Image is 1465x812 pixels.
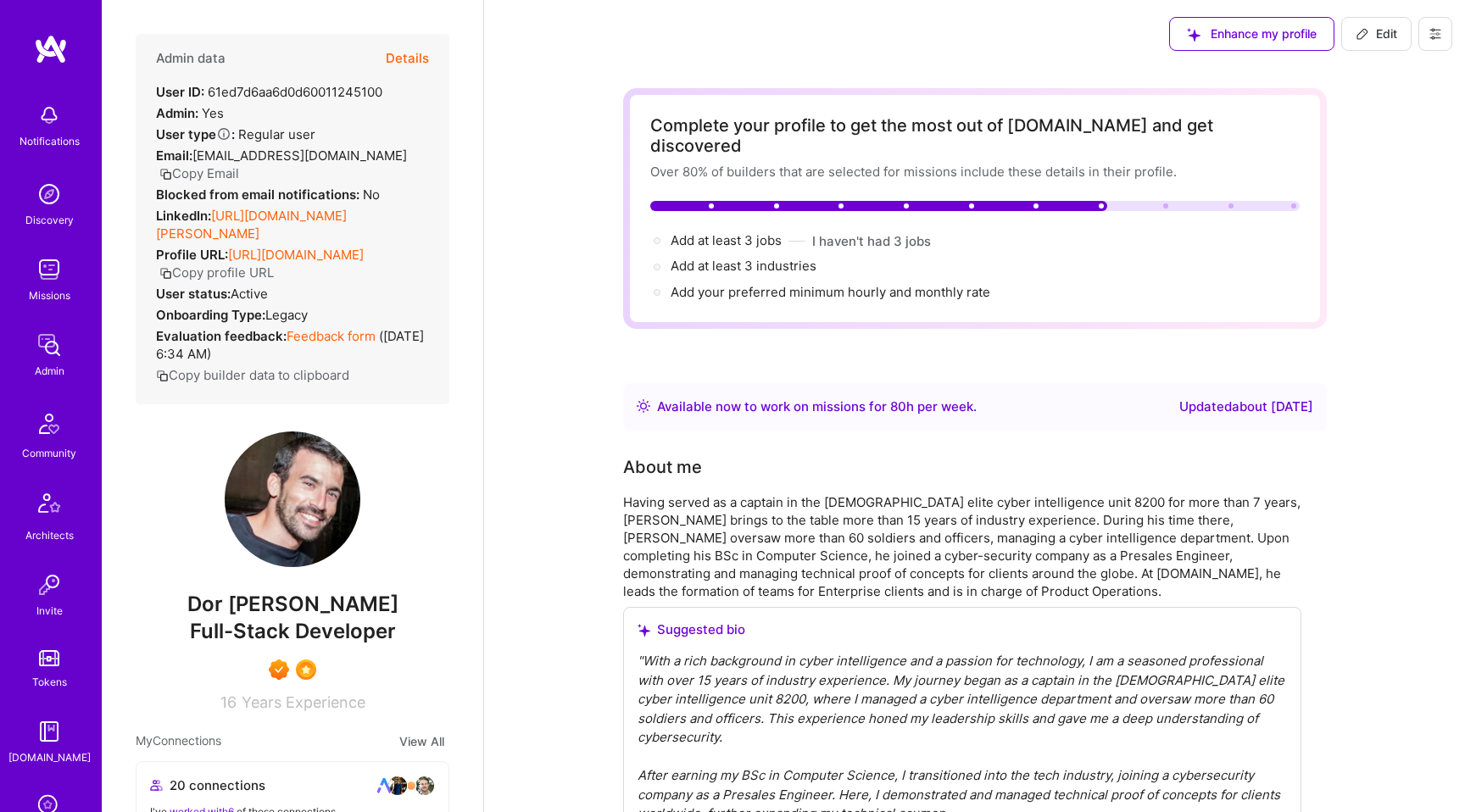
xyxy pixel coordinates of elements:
div: Community [22,444,76,462]
button: Enhance my profile [1169,17,1334,51]
div: Updated about [DATE] [1179,397,1313,417]
div: Missions [29,286,70,304]
button: View All [394,731,449,751]
span: [EMAIL_ADDRESS][DOMAIN_NAME] [192,147,407,164]
span: 80 [890,398,906,414]
button: Copy profile URL [159,264,274,281]
img: logo [34,34,68,64]
strong: Blocked from email notifications: [156,186,363,203]
img: avatar [415,776,435,796]
i: icon Collaborator [150,779,163,792]
img: Exceptional A.Teamer [269,659,289,680]
img: tokens [39,650,59,666]
img: Community [29,403,70,444]
span: Enhance my profile [1187,25,1317,42]
img: discovery [32,177,66,211]
div: 61ed7d6aa6d0d60011245100 [156,83,382,101]
span: 20 connections [170,776,265,794]
button: Edit [1341,17,1412,51]
img: Invite [32,568,66,602]
img: guide book [32,715,66,748]
i: icon Copy [156,370,169,382]
img: avatar [374,776,394,796]
span: Years Experience [242,693,365,711]
div: Over 80% of builders that are selected for missions include these details in their profile. [650,163,1300,181]
button: I haven't had 3 jobs [812,232,931,250]
span: Full-Stack Developer [190,619,396,643]
img: avatar [401,776,421,796]
h4: Admin data [156,51,226,66]
strong: User status: [156,286,231,302]
div: Architects [25,526,74,544]
div: Yes [156,104,224,122]
div: Regular user [156,125,315,143]
img: admin teamwork [32,328,66,362]
div: Notifications [19,132,80,150]
strong: LinkedIn: [156,208,211,224]
strong: Admin: [156,105,198,121]
span: legacy [265,307,308,323]
img: Availability [637,399,650,413]
a: [URL][DOMAIN_NAME] [228,247,364,263]
i: Help [216,126,231,142]
img: SelectionTeam [296,659,316,680]
a: [URL][DOMAIN_NAME][PERSON_NAME] [156,208,347,242]
img: Architects [29,486,70,526]
a: Feedback form [287,328,376,344]
div: ( [DATE] 6:34 AM ) [156,327,429,363]
div: Having served as a captain in the [DEMOGRAPHIC_DATA] elite cyber intelligence unit 8200 for more ... [623,493,1301,600]
span: Add at least 3 jobs [671,232,782,248]
button: Copy Email [159,164,239,182]
div: Admin [35,362,64,380]
i: icon SuggestedTeams [638,624,650,637]
img: teamwork [32,253,66,286]
div: Invite [36,602,63,620]
span: 16 [220,693,237,711]
strong: User ID: [156,84,204,100]
span: My Connections [136,731,221,751]
img: User Avatar [225,431,360,567]
i: icon SuggestedTeams [1187,28,1200,42]
strong: Profile URL: [156,247,228,263]
span: Dor [PERSON_NAME] [136,592,449,617]
div: Available now to work on missions for h per week . [657,397,977,417]
span: Add at least 3 industries [671,258,816,274]
strong: Email: [156,147,192,164]
div: Suggested bio [638,621,1287,638]
button: Copy builder data to clipboard [156,366,349,384]
span: Edit [1356,25,1397,42]
span: Active [231,286,268,302]
strong: User type : [156,126,235,142]
div: Tokens [32,673,67,691]
button: Details [386,34,429,83]
i: icon Copy [159,168,172,181]
div: About me [623,454,702,480]
div: Complete your profile to get the most out of [DOMAIN_NAME] and get discovered [650,115,1300,156]
i: icon Copy [159,267,172,280]
div: Discovery [25,211,74,229]
div: [DOMAIN_NAME] [8,748,91,766]
strong: Onboarding Type: [156,307,265,323]
img: bell [32,98,66,132]
div: No [156,186,380,203]
img: avatar [387,776,408,796]
strong: Evaluation feedback: [156,328,287,344]
span: Add your preferred minimum hourly and monthly rate [671,284,990,300]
